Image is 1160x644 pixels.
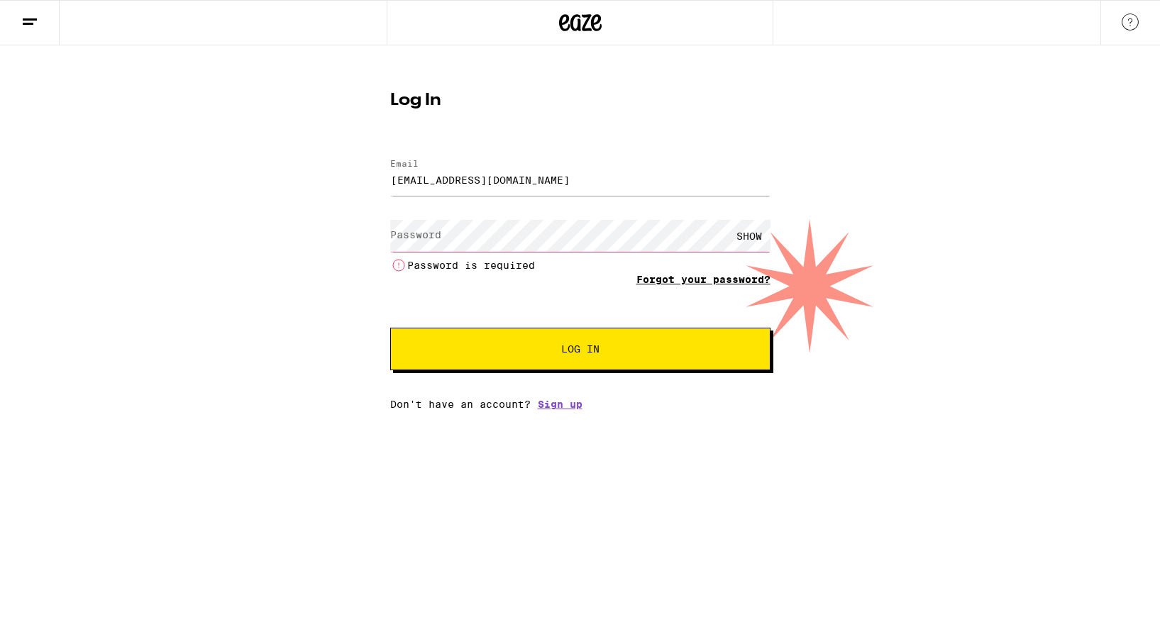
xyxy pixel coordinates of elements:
[390,229,441,240] label: Password
[561,344,600,354] span: Log In
[636,274,770,285] a: Forgot your password?
[538,399,582,410] a: Sign up
[390,159,419,168] label: Email
[390,92,770,109] h1: Log In
[390,399,770,410] div: Don't have an account?
[390,164,770,196] input: Email
[728,220,770,252] div: SHOW
[390,257,770,274] li: Password is required
[9,10,102,21] span: Hi. Need any help?
[390,328,770,370] button: Log In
